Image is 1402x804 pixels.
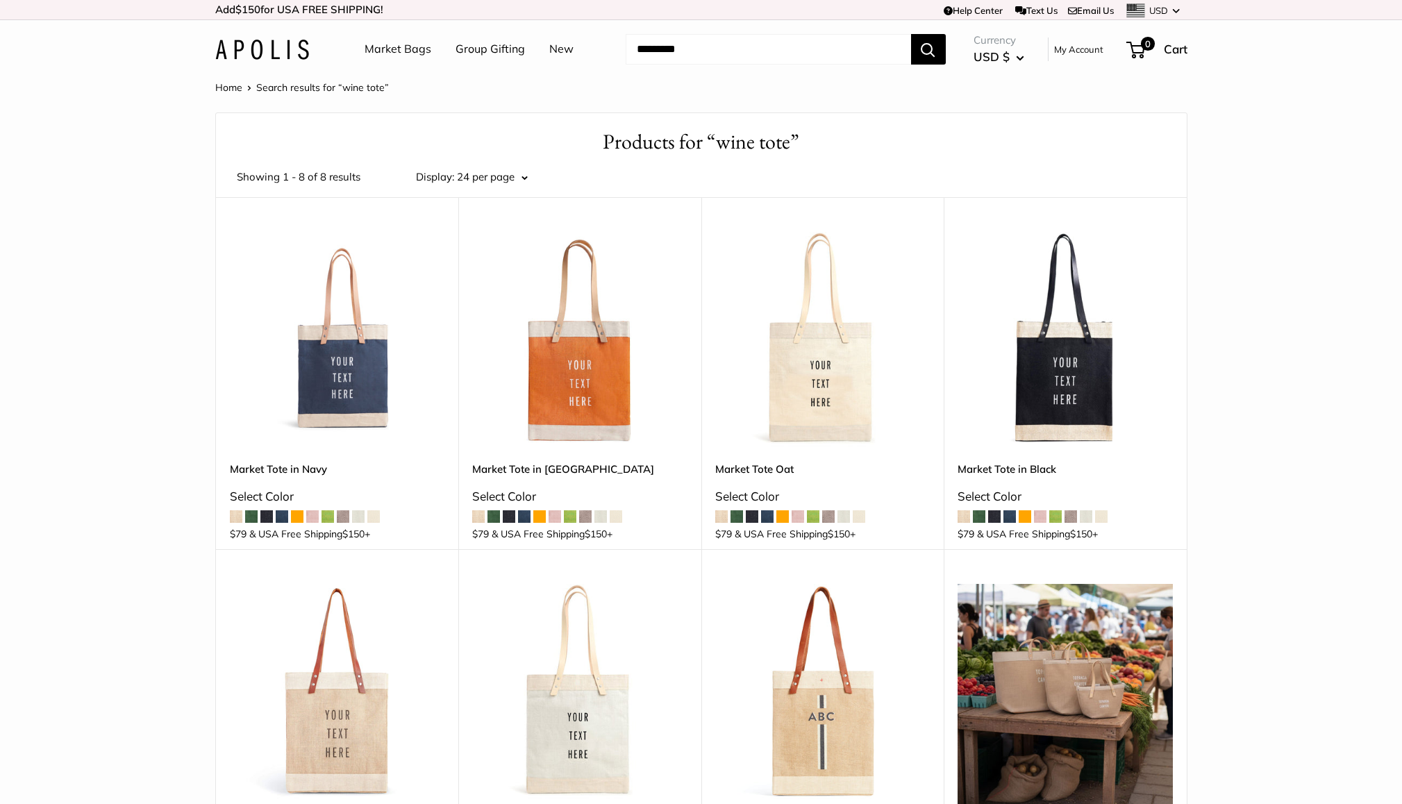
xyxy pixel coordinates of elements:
[230,528,247,540] span: $79
[944,5,1003,16] a: Help Center
[230,485,445,508] div: Select Color
[1015,5,1058,16] a: Text Us
[472,232,687,447] img: description_Make it yours with custom, printed text.
[1054,41,1103,58] a: My Account
[1164,42,1187,56] span: Cart
[1070,528,1092,540] span: $150
[715,461,931,477] a: Market Tote Oat
[456,39,525,60] a: Group Gifting
[235,3,260,16] span: $150
[1140,37,1154,51] span: 0
[249,529,370,539] span: & USA Free Shipping +
[715,584,931,799] a: description_Make it yours with custom monogram printed text.Market Tote in Natural with Black Mon...
[365,39,431,60] a: Market Bags
[492,529,612,539] span: & USA Free Shipping +
[215,81,242,94] a: Home
[215,78,389,97] nav: Breadcrumb
[472,232,687,447] a: description_Make it yours with custom, printed text.Market Tote in Citrus
[585,528,607,540] span: $150
[715,232,931,447] img: Market Tote Oat
[472,584,687,799] a: Market Tote DoveMarket Tote Dove
[472,584,687,799] img: Market Tote Dove
[230,232,445,447] img: Market Tote in Navy
[549,39,574,60] a: New
[230,232,445,447] a: Market Tote in NavyMarket Tote in Navy
[472,528,489,540] span: $79
[457,167,528,187] button: 24 per page
[237,127,1166,157] h1: Products for “wine tote”
[472,485,687,508] div: Select Color
[1128,38,1187,60] a: 0 Cart
[457,170,515,183] span: 24 per page
[958,485,1173,508] div: Select Color
[342,528,365,540] span: $150
[735,529,856,539] span: & USA Free Shipping +
[977,529,1098,539] span: & USA Free Shipping +
[828,528,850,540] span: $150
[911,34,946,65] button: Search
[958,232,1173,447] a: description_Make it yours with custom text.Market Tote in Black
[237,167,360,187] span: Showing 1 - 8 of 8 results
[974,31,1024,50] span: Currency
[1149,5,1168,16] span: USD
[416,167,454,187] label: Display:
[626,34,911,65] input: Search...
[230,461,445,477] a: Market Tote in Navy
[715,232,931,447] a: Market Tote OatMarket Tote Oat
[958,461,1173,477] a: Market Tote in Black
[715,485,931,508] div: Select Color
[256,81,389,94] span: Search results for “wine tote”
[974,49,1010,64] span: USD $
[715,584,931,799] img: description_Make it yours with custom monogram printed text.
[958,232,1173,447] img: description_Make it yours with custom text.
[958,528,974,540] span: $79
[1068,5,1114,16] a: Email Us
[215,40,309,60] img: Apolis
[230,584,445,799] a: description_Make it yours with custom printed text.Market Tote in Natural
[715,528,732,540] span: $79
[974,46,1024,68] button: USD $
[472,461,687,477] a: Market Tote in [GEOGRAPHIC_DATA]
[230,584,445,799] img: description_Make it yours with custom printed text.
